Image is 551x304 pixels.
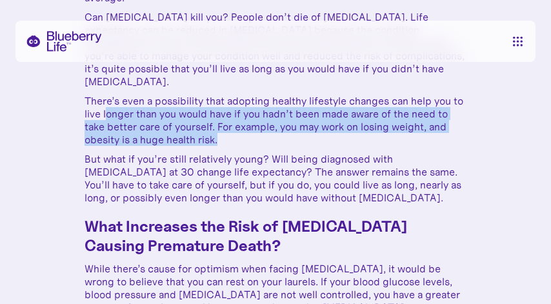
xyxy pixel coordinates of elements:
p: There’s even a possibility that adopting healthy lifestyle changes can help you to live longer th... [85,94,466,146]
nav: menu [510,36,525,46]
p: But what if you’re still relatively young? Will being diagnosed with [MEDICAL_DATA] at 30 change ... [85,152,466,204]
h3: What Increases the Risk of [MEDICAL_DATA] Causing Premature Death? [85,217,466,256]
p: Can [MEDICAL_DATA] kill you? People don’t die of [MEDICAL_DATA]. Life expectancy can be reduced i... [85,10,466,88]
a: home [26,31,102,52]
